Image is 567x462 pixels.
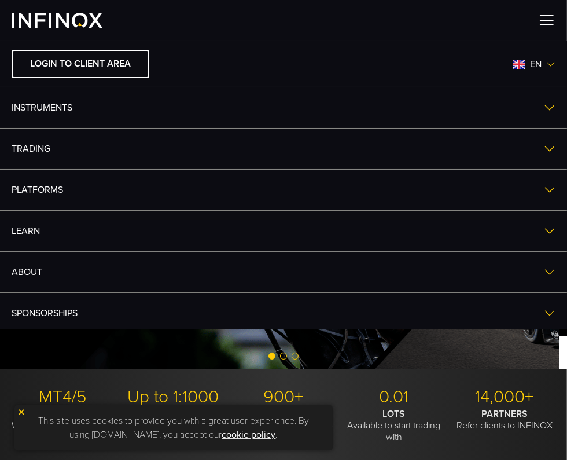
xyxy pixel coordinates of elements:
[12,408,113,431] p: With modern trading tools
[20,411,327,445] p: This site uses cookies to provide you with a great user experience. By using [DOMAIN_NAME], you a...
[343,387,445,408] p: 0.01
[454,387,555,408] p: 14,000+
[292,353,299,360] span: Go to slide 3
[280,353,287,360] span: Go to slide 2
[222,429,276,441] a: cookie policy
[17,408,25,416] img: yellow close icon
[12,387,113,408] p: MT4/5
[233,387,334,408] p: 900+
[525,57,546,71] span: en
[122,387,224,408] p: Up to 1:1000
[454,408,555,431] p: Refer clients to INFINOX
[481,408,528,420] strong: PARTNERS
[343,408,445,443] p: Available to start trading with
[268,353,275,360] span: Go to slide 1
[383,408,406,420] strong: LOTS
[12,50,149,78] a: LOGIN TO CLIENT AREA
